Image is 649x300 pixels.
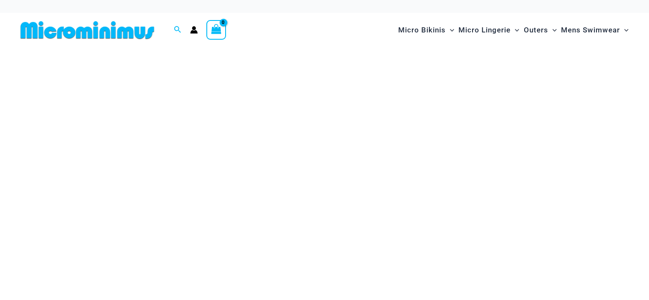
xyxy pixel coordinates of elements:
[395,16,632,44] nav: Site Navigation
[548,19,557,41] span: Menu Toggle
[524,19,548,41] span: Outers
[456,17,521,43] a: Micro LingerieMenu ToggleMenu Toggle
[559,17,631,43] a: Mens SwimwearMenu ToggleMenu Toggle
[561,19,620,41] span: Mens Swimwear
[522,17,559,43] a: OutersMenu ToggleMenu Toggle
[206,20,226,40] a: View Shopping Cart, empty
[620,19,628,41] span: Menu Toggle
[458,19,511,41] span: Micro Lingerie
[446,19,454,41] span: Menu Toggle
[190,26,198,34] a: Account icon link
[396,17,456,43] a: Micro BikinisMenu ToggleMenu Toggle
[511,19,519,41] span: Menu Toggle
[17,20,158,40] img: MM SHOP LOGO FLAT
[174,25,182,35] a: Search icon link
[398,19,446,41] span: Micro Bikinis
